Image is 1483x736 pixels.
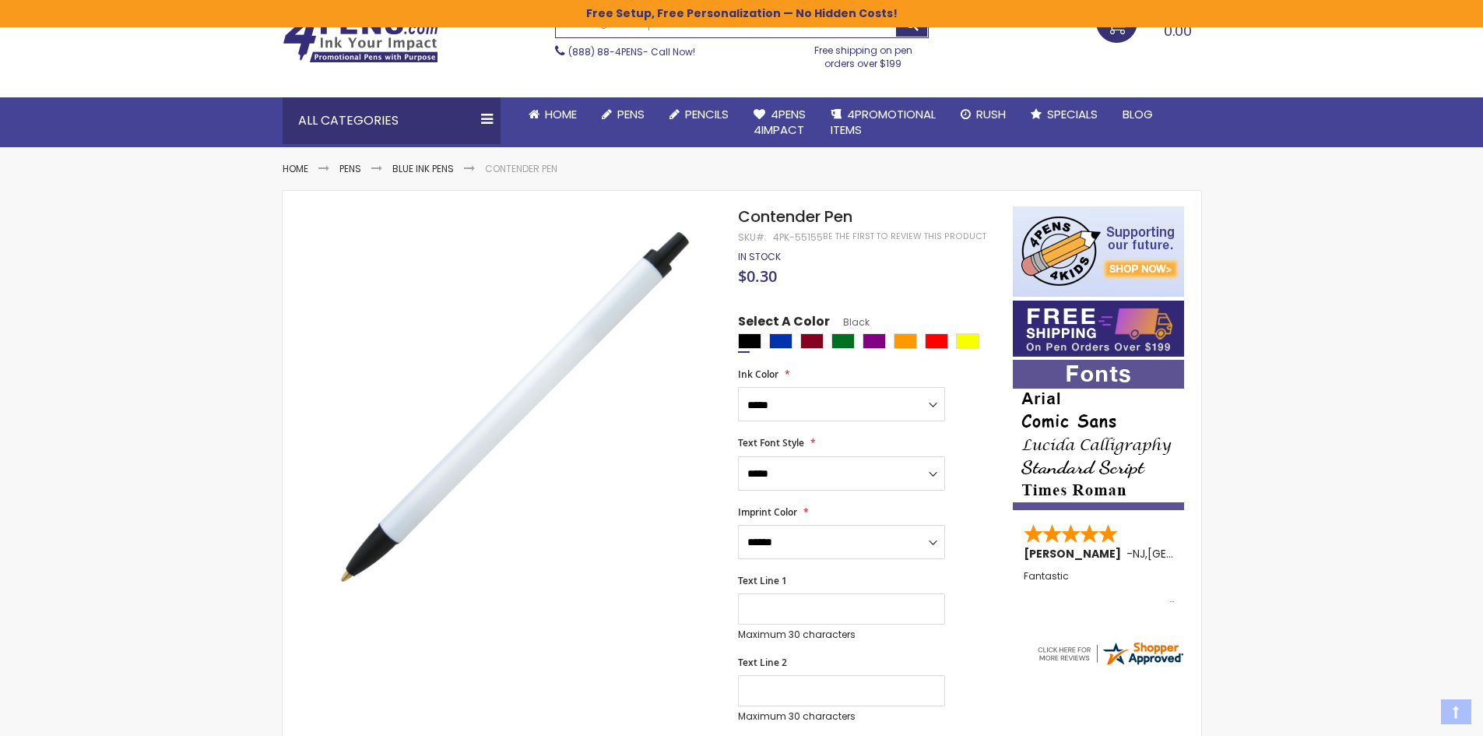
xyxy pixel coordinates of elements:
span: Ink Color [738,368,778,381]
span: Select A Color [738,313,830,334]
div: Free shipping on pen orders over $199 [798,38,929,69]
span: Text Line 2 [738,656,787,669]
p: Maximum 30 characters [738,629,945,641]
span: Home [545,106,577,122]
span: [GEOGRAPHIC_DATA] [1147,546,1262,562]
a: Specials [1018,97,1110,132]
a: Blue ink Pens [392,162,454,175]
a: Rush [948,97,1018,132]
div: Yellow [956,333,979,349]
span: Contender Pen [738,206,852,227]
span: 4PROMOTIONAL ITEMS [831,106,936,138]
img: 4Pens Custom Pens and Promotional Products [283,13,438,63]
div: Black [738,333,761,349]
a: Blog [1110,97,1165,132]
div: 4PK-55155 [773,231,823,244]
a: 4pens.com certificate URL [1035,657,1185,671]
a: (888) 88-4PENS [568,45,643,58]
span: Pencils [685,106,729,122]
span: - , [1126,546,1262,562]
img: Free shipping on orders over $199 [1013,301,1184,357]
span: $0.30 [738,266,777,287]
span: - Call Now! [568,45,695,58]
img: black-the_contender_pen.jpg [314,205,718,609]
span: Black [830,315,870,329]
span: 4Pens 4impact [754,106,806,138]
div: Orange [894,333,917,349]
span: NJ [1133,546,1145,562]
div: Burgundy [800,333,824,349]
a: 4Pens4impact [741,97,818,148]
span: In stock [738,250,781,263]
a: Home [283,162,308,175]
a: 4PROMOTIONALITEMS [818,97,948,148]
a: Be the first to review this product [823,231,986,242]
a: Home [516,97,589,132]
a: Pens [589,97,657,132]
li: Contender Pen [485,163,557,175]
a: Pencils [657,97,741,132]
span: Blog [1123,106,1153,122]
div: Fantastic [1024,571,1175,604]
img: font-personalization-examples [1013,360,1184,510]
img: 4pens 4 kids [1013,206,1184,297]
span: Text Font Style [738,436,804,449]
div: Red [925,333,948,349]
span: Pens [617,106,645,122]
a: Top [1441,699,1471,724]
div: All Categories [283,97,501,144]
div: Availability [738,251,781,263]
div: Purple [863,333,886,349]
p: Maximum 30 characters [738,710,945,723]
div: Green [831,333,855,349]
a: Pens [339,162,361,175]
strong: SKU [738,231,767,244]
img: 4pens.com widget logo [1035,639,1185,667]
span: Text Line 1 [738,574,787,587]
span: 0.00 [1164,21,1192,40]
span: Specials [1047,106,1098,122]
span: [PERSON_NAME] [1024,546,1126,562]
span: Rush [976,106,1006,122]
span: Imprint Color [738,505,797,519]
div: Blue [769,333,792,349]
